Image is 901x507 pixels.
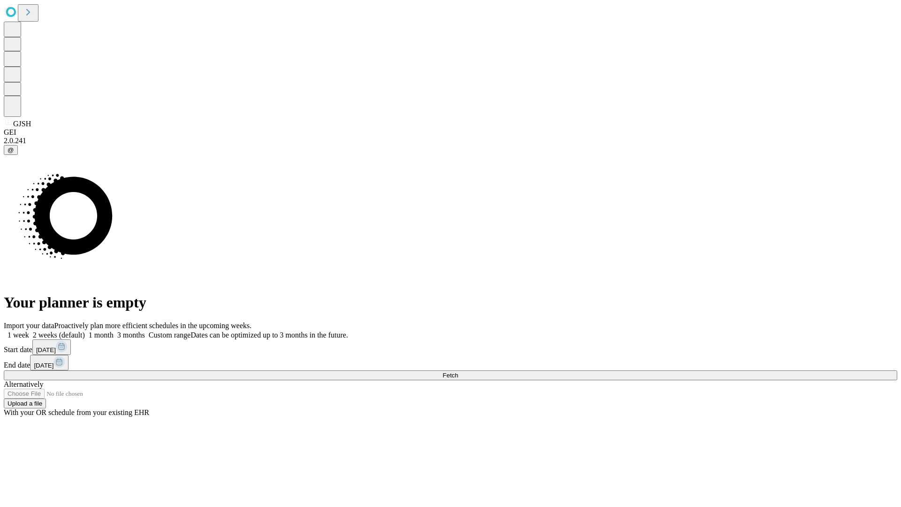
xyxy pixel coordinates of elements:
span: [DATE] [34,362,53,369]
span: 1 month [89,331,114,339]
div: Start date [4,339,897,355]
h1: Your planner is empty [4,294,897,311]
button: [DATE] [32,339,71,355]
button: [DATE] [30,355,69,370]
div: GEI [4,128,897,137]
div: End date [4,355,897,370]
span: Import your data [4,322,54,330]
span: @ [8,146,14,154]
span: [DATE] [36,346,56,353]
span: 3 months [117,331,145,339]
span: Custom range [149,331,191,339]
div: 2.0.241 [4,137,897,145]
span: Proactively plan more efficient schedules in the upcoming weeks. [54,322,252,330]
button: @ [4,145,18,155]
button: Upload a file [4,399,46,408]
button: Fetch [4,370,897,380]
span: GJSH [13,120,31,128]
span: 2 weeks (default) [33,331,85,339]
span: Fetch [443,372,458,379]
span: Alternatively [4,380,43,388]
span: With your OR schedule from your existing EHR [4,408,149,416]
span: Dates can be optimized up to 3 months in the future. [191,331,348,339]
span: 1 week [8,331,29,339]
